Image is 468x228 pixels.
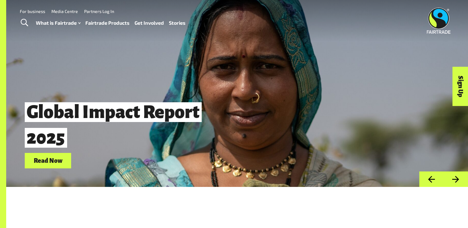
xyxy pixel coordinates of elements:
[17,15,32,31] a: Toggle Search
[135,19,164,27] a: Get Involved
[84,9,114,14] a: Partners Log In
[25,153,71,169] a: Read Now
[20,9,45,14] a: For business
[36,19,80,27] a: What is Fairtrade
[85,19,130,27] a: Fairtrade Products
[419,171,444,187] button: Previous
[444,171,468,187] button: Next
[427,8,451,34] img: Fairtrade Australia New Zealand logo
[169,19,186,27] a: Stories
[25,102,202,148] span: Global Impact Report 2025
[51,9,78,14] a: Media Centre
